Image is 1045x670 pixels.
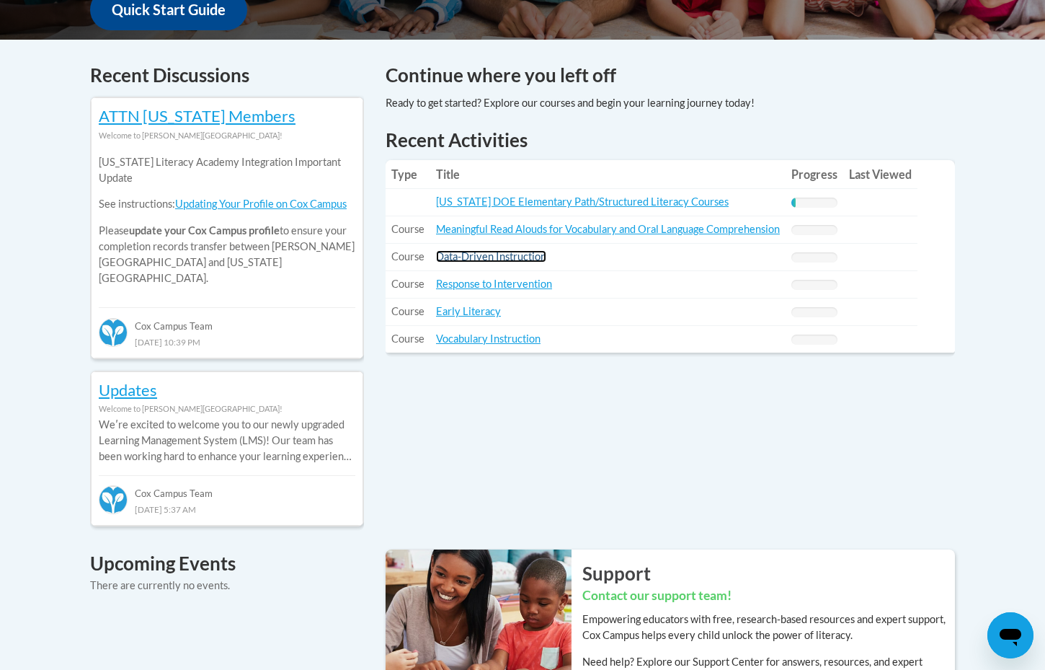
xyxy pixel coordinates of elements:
[90,579,230,591] span: There are currently no events.
[391,250,424,263] span: Course
[582,612,955,643] p: Empowering educators with free, research-based resources and expert support, Cox Campus helps eve...
[99,334,355,350] div: [DATE] 10:39 PM
[987,612,1033,658] iframe: Button to launch messaging window
[129,224,280,237] b: update your Cox Campus profile
[175,198,347,210] a: Updating Your Profile on Cox Campus
[391,278,424,290] span: Course
[99,318,128,347] img: Cox Campus Team
[99,196,355,212] p: See instructions:
[582,560,955,586] h2: Support
[99,307,355,333] div: Cox Campus Team
[391,223,424,235] span: Course
[582,587,955,605] h3: Contact our support team!
[99,144,355,297] div: Please to ensure your completion records transfer between [PERSON_NAME][GEOGRAPHIC_DATA] and [US_...
[99,417,355,464] p: Weʹre excited to welcome you to our newly upgraded Learning Management System (LMS)! Our team has...
[99,485,128,514] img: Cox Campus Team
[436,195,729,208] a: [US_STATE] DOE Elementary Path/Structured Literacy Courses
[436,278,552,290] a: Response to Intervention
[791,198,796,208] div: Progress, %
[430,160,786,189] th: Title
[99,475,355,501] div: Cox Campus Team
[386,127,955,153] h1: Recent Activities
[99,106,295,125] a: ATTN [US_STATE] Members
[436,305,501,317] a: Early Literacy
[436,332,541,345] a: Vocabulary Instruction
[99,401,355,417] div: Welcome to [PERSON_NAME][GEOGRAPHIC_DATA]!
[386,61,955,89] h4: Continue where you left off
[786,160,843,189] th: Progress
[391,305,424,317] span: Course
[436,250,546,263] a: Data-Driven Instruction
[99,380,157,400] a: Updates
[99,128,355,144] div: Welcome to [PERSON_NAME][GEOGRAPHIC_DATA]!
[99,501,355,517] div: [DATE] 5:37 AM
[843,160,917,189] th: Last Viewed
[90,61,364,89] h4: Recent Discussions
[90,550,364,578] h4: Upcoming Events
[386,160,430,189] th: Type
[436,223,780,235] a: Meaningful Read Alouds for Vocabulary and Oral Language Comprehension
[391,332,424,345] span: Course
[99,154,355,186] p: [US_STATE] Literacy Academy Integration Important Update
